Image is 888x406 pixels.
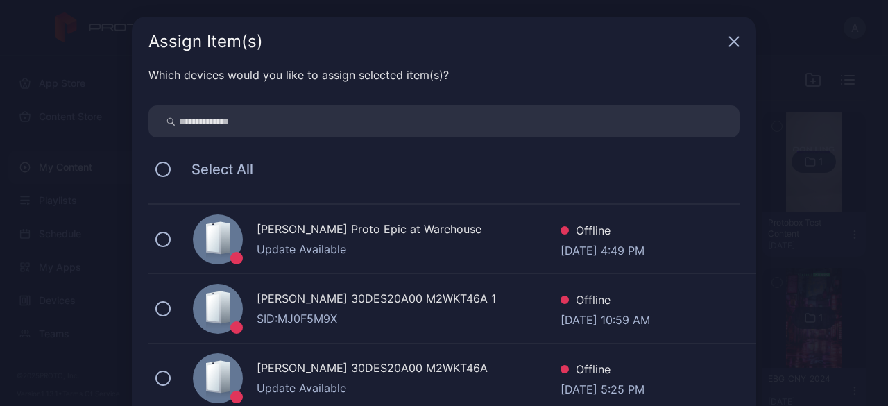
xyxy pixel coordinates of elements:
[178,161,253,178] span: Select All
[257,360,561,380] div: [PERSON_NAME] 30DES20A00 M2WKT46A
[257,380,561,396] div: Update Available
[257,221,561,241] div: [PERSON_NAME] Proto Epic at Warehouse
[561,242,644,256] div: [DATE] 4:49 PM
[257,290,561,310] div: [PERSON_NAME] 30DES20A00 M2WKT46A 1
[148,33,723,50] div: Assign Item(s)
[148,67,740,83] div: Which devices would you like to assign selected item(s)?
[561,361,644,381] div: Offline
[561,291,650,312] div: Offline
[561,222,644,242] div: Offline
[257,241,561,257] div: Update Available
[561,381,644,395] div: [DATE] 5:25 PM
[561,312,650,325] div: [DATE] 10:59 AM
[257,310,561,327] div: SID: MJ0F5M9X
